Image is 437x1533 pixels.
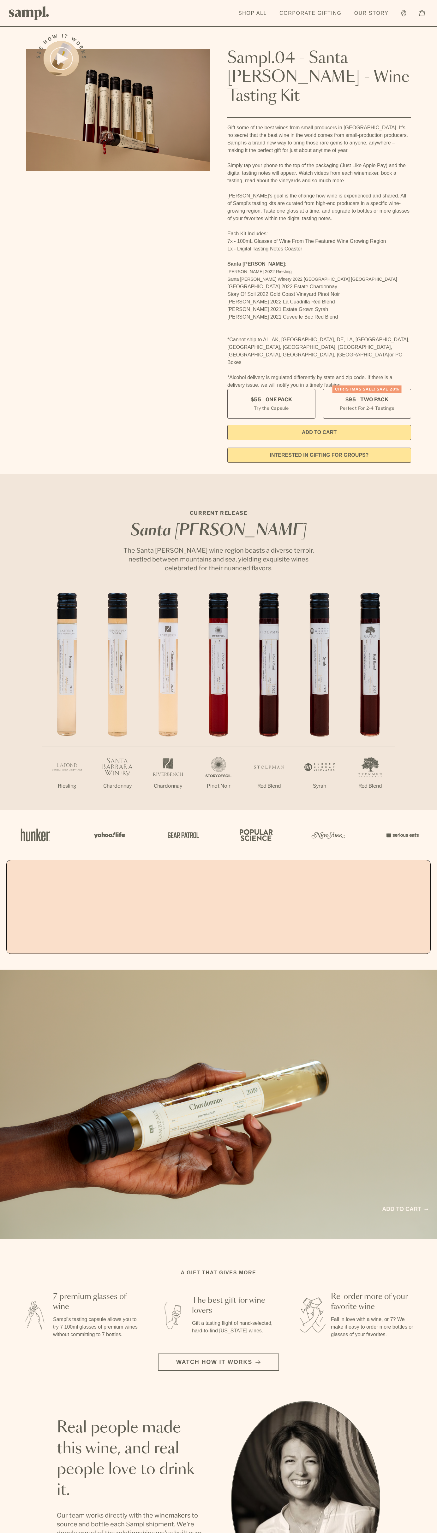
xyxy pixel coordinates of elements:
button: Add to Cart [227,425,411,440]
p: Red Blend [244,782,294,790]
p: Chardonnay [92,782,143,790]
li: [GEOGRAPHIC_DATA] 2022 Estate Chardonnay [227,283,411,291]
p: The Santa [PERSON_NAME] wine region boasts a diverse terroir, nestled between mountains and sea, ... [117,546,320,573]
span: Santa [PERSON_NAME] Winery 2022 [GEOGRAPHIC_DATA] [GEOGRAPHIC_DATA] [227,277,397,282]
div: Gift some of the best wines from small producers in [GEOGRAPHIC_DATA]. It’s no secret that the be... [227,124,411,389]
img: Artboard_3_0b291449-6e8c-4d07-b2c2-3f3601a19cd1_x450.png [309,821,347,849]
p: Chardonnay [143,782,193,790]
button: Watch how it works [158,1354,279,1371]
li: [PERSON_NAME] 2021 Cuvee le Bec Red Blend [227,313,411,321]
span: $55 - One Pack [251,396,292,403]
strong: Santa [PERSON_NAME]: [227,261,287,267]
li: [PERSON_NAME] 2022 La Cuadrilla Red Blend [227,298,411,306]
small: Try the Capsule [254,405,289,411]
li: 2 / 7 [92,593,143,810]
h2: Real people made this wine, and real people love to drink it. [57,1418,206,1501]
span: [PERSON_NAME] 2022 Riesling [227,269,292,274]
img: Artboard_5_7fdae55a-36fd-43f7-8bfd-f74a06a2878e_x450.png [163,821,201,849]
li: 1 / 7 [42,593,92,810]
img: Artboard_4_28b4d326-c26e-48f9-9c80-911f17d6414e_x450.png [236,821,274,849]
p: CURRENT RELEASE [117,509,320,517]
img: Artboard_1_c8cd28af-0030-4af1-819c-248e302c7f06_x450.png [16,821,54,849]
span: , [280,352,281,357]
small: Perfect For 2-4 Tastings [340,405,394,411]
p: Fall in love with a wine, or 7? We make it easy to order more bottles or glasses of your favorites. [331,1316,417,1338]
li: 5 / 7 [244,593,294,810]
a: Add to cart [382,1205,428,1213]
div: Christmas SALE! Save 20% [332,385,402,393]
img: Sampl.04 - Santa Barbara - Wine Tasting Kit [26,49,210,171]
h2: A gift that gives more [181,1269,256,1277]
li: 4 / 7 [193,593,244,810]
p: Gift a tasting flight of hand-selected, hard-to-find [US_STATE] wines. [192,1319,278,1335]
em: Santa [PERSON_NAME] [130,523,307,538]
a: Corporate Gifting [276,6,345,20]
h3: Re-order more of your favorite wine [331,1292,417,1312]
li: 7 / 7 [345,593,395,810]
li: Story Of Soil 2022 Gold Coast Vineyard Pinot Noir [227,291,411,298]
a: Our Story [351,6,392,20]
p: Riesling [42,782,92,790]
button: See how it works [44,41,79,76]
img: Artboard_7_5b34974b-f019-449e-91fb-745f8d0877ee_x450.png [383,821,421,849]
span: [GEOGRAPHIC_DATA], [GEOGRAPHIC_DATA] [281,352,389,357]
p: Syrah [294,782,345,790]
p: Red Blend [345,782,395,790]
h1: Sampl.04 - Santa [PERSON_NAME] - Wine Tasting Kit [227,49,411,106]
img: Sampl logo [9,6,49,20]
img: Artboard_6_04f9a106-072f-468a-bdd7-f11783b05722_x450.png [90,821,128,849]
p: Pinot Noir [193,782,244,790]
span: $95 - Two Pack [345,396,389,403]
li: 3 / 7 [143,593,193,810]
a: interested in gifting for groups? [227,448,411,463]
p: Sampl's tasting capsule allows you to try 7 100ml glasses of premium wines without committing to ... [53,1316,139,1338]
h3: 7 premium glasses of wine [53,1292,139,1312]
a: Shop All [235,6,270,20]
li: [PERSON_NAME] 2021 Estate Grown Syrah [227,306,411,313]
li: 6 / 7 [294,593,345,810]
h3: The best gift for wine lovers [192,1295,278,1316]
